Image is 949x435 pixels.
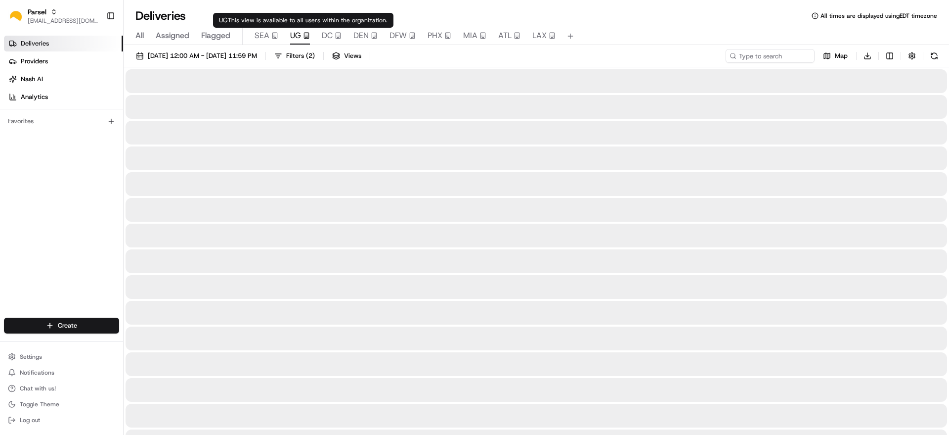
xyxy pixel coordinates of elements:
[389,30,407,42] span: DFW
[463,30,477,42] span: MIA
[156,30,189,42] span: Assigned
[306,51,315,60] span: ( 2 )
[21,93,48,101] span: Analytics
[835,51,848,60] span: Map
[6,140,80,157] a: 📗Knowledge Base
[322,30,333,42] span: DC
[80,140,163,157] a: 💻API Documentation
[4,71,123,87] a: Nash AI
[4,318,119,334] button: Create
[726,49,815,63] input: Type to search
[131,49,261,63] button: [DATE] 12:00 AM - [DATE] 11:59 PM
[344,51,361,60] span: Views
[8,8,24,24] img: Parsel
[20,400,59,408] span: Toggle Theme
[819,49,852,63] button: Map
[20,385,56,392] span: Chat with us!
[98,168,120,175] span: Pylon
[4,413,119,427] button: Log out
[353,30,369,42] span: DEN
[4,4,102,28] button: ParselParsel[EMAIL_ADDRESS][DOMAIN_NAME]
[84,145,91,152] div: 💻
[4,350,119,364] button: Settings
[4,113,119,129] div: Favorites
[10,10,30,30] img: Nash
[10,40,180,55] p: Welcome 👋
[34,104,125,112] div: We're available if you need us!
[10,145,18,152] div: 📗
[26,64,163,74] input: Clear
[228,16,388,24] span: This view is available to all users within the organization.
[10,95,28,112] img: 1736555255976-a54dd68f-1ca7-489b-9aae-adbdc363a1c4
[4,366,119,380] button: Notifications
[498,30,512,42] span: ATL
[4,53,123,69] a: Providers
[4,382,119,395] button: Chat with us!
[148,51,257,60] span: [DATE] 12:00 AM - [DATE] 11:59 PM
[20,416,40,424] span: Log out
[135,30,144,42] span: All
[21,75,43,84] span: Nash AI
[168,97,180,109] button: Start new chat
[290,30,301,42] span: UG
[4,397,119,411] button: Toggle Theme
[820,12,937,20] span: All times are displayed using EDT timezone
[213,13,393,28] div: UG
[58,321,77,330] span: Create
[927,49,941,63] button: Refresh
[21,39,49,48] span: Deliveries
[28,7,46,17] button: Parsel
[135,8,186,24] h1: Deliveries
[4,36,123,51] a: Deliveries
[286,51,315,60] span: Filters
[532,30,547,42] span: LAX
[4,89,123,105] a: Analytics
[255,30,269,42] span: SEA
[28,17,98,25] button: [EMAIL_ADDRESS][DOMAIN_NAME]
[20,144,76,153] span: Knowledge Base
[34,95,162,104] div: Start new chat
[20,369,54,377] span: Notifications
[21,57,48,66] span: Providers
[20,353,42,361] span: Settings
[70,167,120,175] a: Powered byPylon
[201,30,230,42] span: Flagged
[270,49,319,63] button: Filters(2)
[328,49,366,63] button: Views
[93,144,159,153] span: API Documentation
[428,30,442,42] span: PHX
